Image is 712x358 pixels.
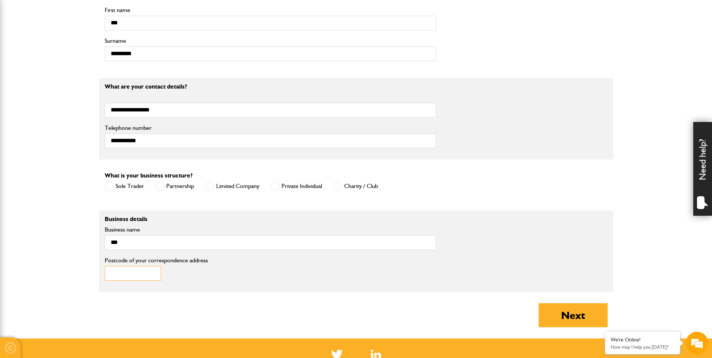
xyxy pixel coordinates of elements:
label: Business name [105,227,436,233]
label: Private Individual [271,182,322,191]
input: Enter your phone number [10,114,137,130]
div: We're Online! [611,337,674,343]
label: First name [105,7,436,13]
label: Limited Company [205,182,259,191]
label: Postcode of your correspondence address [105,257,219,263]
div: Need help? [693,122,712,216]
input: Enter your last name [10,69,137,86]
button: Next [539,303,608,327]
img: d_20077148190_company_1631870298795_20077148190 [13,42,32,52]
div: Chat with us now [39,42,126,52]
label: Partnership [155,182,194,191]
p: What are your contact details? [105,84,436,90]
label: Sole Trader [105,182,144,191]
em: Start Chat [102,231,136,241]
label: Charity / Club [333,182,378,191]
div: Minimize live chat window [123,4,141,22]
textarea: Type your message and hit 'Enter' [10,136,137,225]
p: Business details [105,216,436,222]
label: Telephone number [105,125,436,131]
input: Enter your email address [10,92,137,108]
label: Surname [105,38,436,44]
label: What is your business structure? [105,173,193,179]
p: How may I help you today? [611,344,674,350]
